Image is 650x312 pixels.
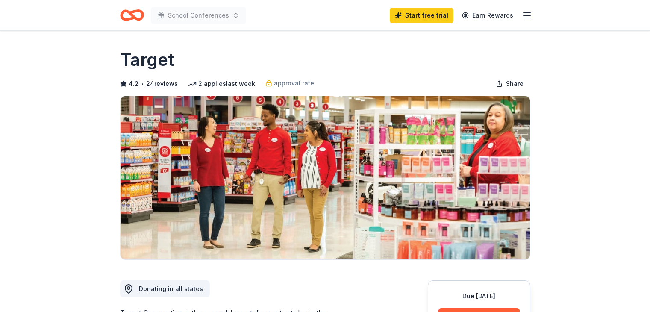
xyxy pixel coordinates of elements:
[141,80,144,87] span: •
[168,10,229,21] span: School Conferences
[506,79,524,89] span: Share
[120,48,174,72] h1: Target
[129,79,138,89] span: 4.2
[438,291,520,301] div: Due [DATE]
[489,75,530,92] button: Share
[139,285,203,292] span: Donating in all states
[265,78,314,88] a: approval rate
[121,96,530,259] img: Image for Target
[120,5,144,25] a: Home
[151,7,246,24] button: School Conferences
[146,79,178,89] button: 24reviews
[274,78,314,88] span: approval rate
[390,8,453,23] a: Start free trial
[457,8,518,23] a: Earn Rewards
[188,79,255,89] div: 2 applies last week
